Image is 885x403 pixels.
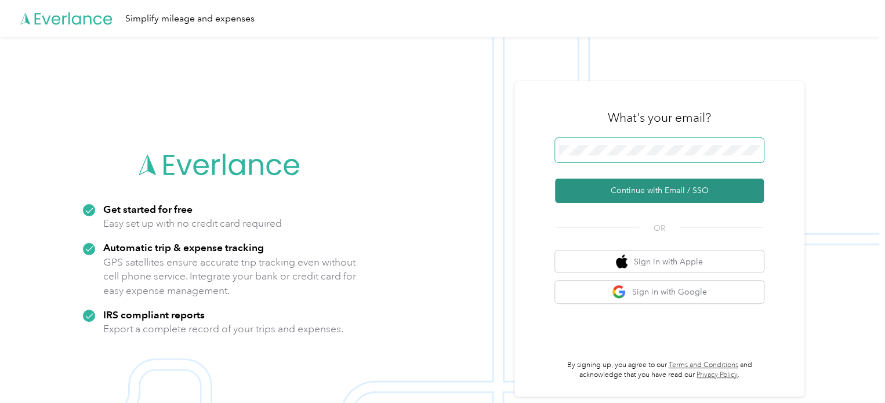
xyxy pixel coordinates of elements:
[669,361,738,369] a: Terms and Conditions
[612,285,626,299] img: google logo
[103,255,357,298] p: GPS satellites ensure accurate trip tracking even without cell phone service. Integrate your bank...
[555,179,764,203] button: Continue with Email / SSO
[103,241,264,253] strong: Automatic trip & expense tracking
[555,281,764,303] button: google logoSign in with Google
[555,360,764,380] p: By signing up, you agree to our and acknowledge that you have read our .
[616,255,628,269] img: apple logo
[608,110,711,126] h3: What's your email?
[697,371,738,379] a: Privacy Policy
[103,203,193,215] strong: Get started for free
[125,12,255,26] div: Simplify mileage and expenses
[103,322,343,336] p: Export a complete record of your trips and expenses.
[555,250,764,273] button: apple logoSign in with Apple
[103,216,282,231] p: Easy set up with no credit card required
[639,222,680,234] span: OR
[103,308,205,321] strong: IRS compliant reports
